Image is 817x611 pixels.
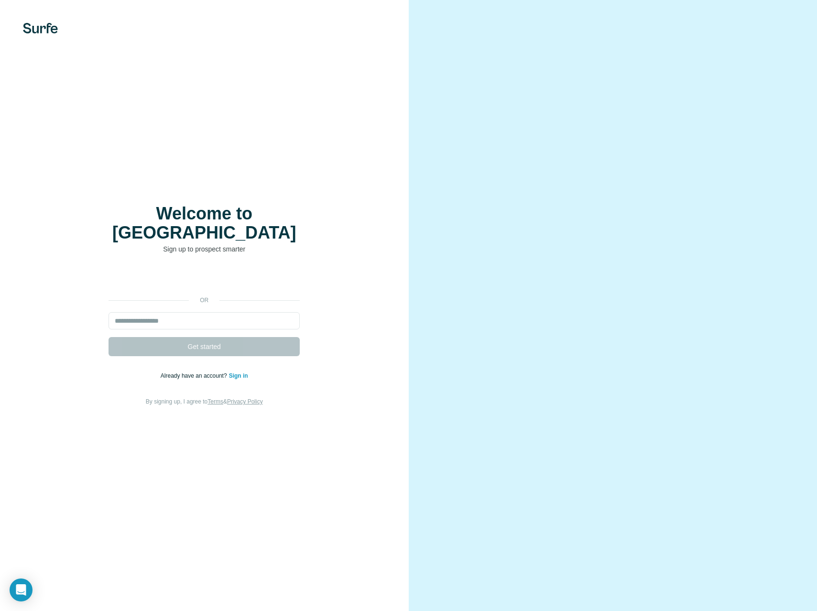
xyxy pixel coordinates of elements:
[109,244,300,254] p: Sign up to prospect smarter
[10,578,33,601] div: Open Intercom Messenger
[109,204,300,242] h1: Welcome to [GEOGRAPHIC_DATA]
[161,372,229,379] span: Already have an account?
[207,398,223,405] a: Terms
[227,398,263,405] a: Privacy Policy
[23,23,58,33] img: Surfe's logo
[229,372,248,379] a: Sign in
[104,268,305,289] iframe: Sign in with Google Button
[189,296,219,305] p: or
[146,398,263,405] span: By signing up, I agree to &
